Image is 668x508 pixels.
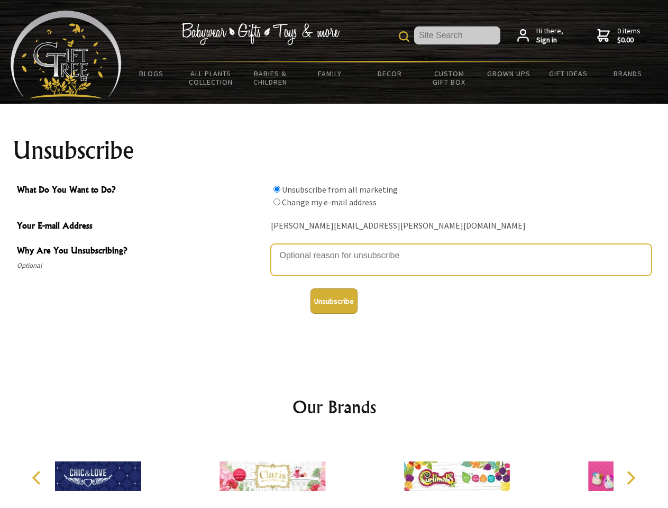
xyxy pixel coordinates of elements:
[271,218,652,234] div: [PERSON_NAME][EMAIL_ADDRESS][PERSON_NAME][DOMAIN_NAME]
[619,466,642,489] button: Next
[271,244,652,276] textarea: Why Are You Unsubscribing?
[310,288,358,314] button: Unsubscribe
[360,62,419,85] a: Decor
[17,183,266,198] span: What Do You Want to Do?
[181,23,340,45] img: Babywear - Gifts - Toys & more
[414,26,500,44] input: Site Search
[597,26,640,45] a: 0 items$0.00
[536,26,563,45] span: Hi there,
[181,62,241,93] a: All Plants Collection
[21,394,647,420] h2: Our Brands
[479,62,538,85] a: Grown Ups
[538,62,598,85] a: Gift Ideas
[122,62,181,85] a: BLOGS
[13,138,656,163] h1: Unsubscribe
[536,35,563,45] strong: Sign in
[282,184,398,195] label: Unsubscribe from all marketing
[273,198,280,205] input: What Do You Want to Do?
[300,62,360,85] a: Family
[17,259,266,272] span: Optional
[517,26,563,45] a: Hi there,Sign in
[17,244,266,259] span: Why Are You Unsubscribing?
[617,26,640,45] span: 0 items
[26,466,50,489] button: Previous
[419,62,479,93] a: Custom Gift Box
[241,62,300,93] a: Babies & Children
[598,62,658,85] a: Brands
[617,35,640,45] strong: $0.00
[11,11,122,98] img: Babyware - Gifts - Toys and more...
[273,186,280,193] input: What Do You Want to Do?
[17,219,266,234] span: Your E-mail Address
[282,197,377,207] label: Change my e-mail address
[399,31,409,42] img: product search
